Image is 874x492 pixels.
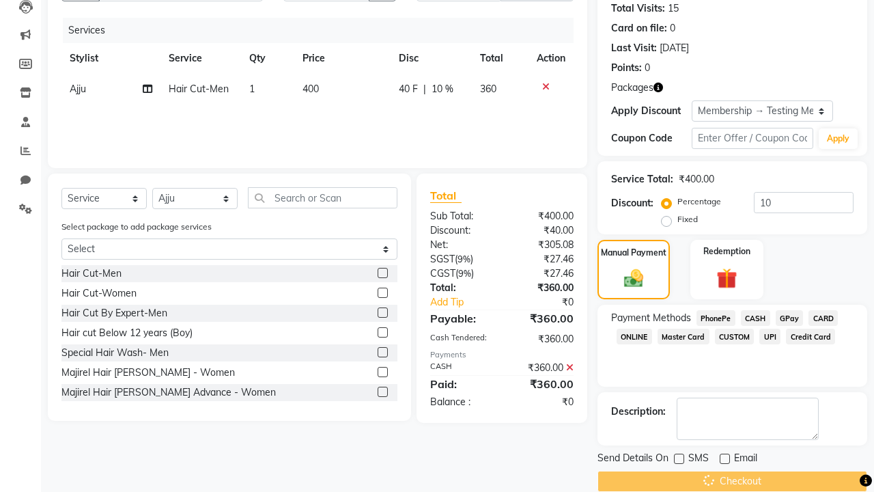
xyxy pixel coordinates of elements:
div: Special Hair Wash- Men [61,346,169,360]
div: Discount: [420,223,502,238]
div: Paid: [420,376,502,392]
div: Hair Cut-Women [61,286,137,301]
div: Services [63,18,584,43]
div: ₹40.00 [502,223,584,238]
span: Send Details On [597,451,668,468]
div: 0 [670,21,675,36]
span: Hair Cut-Men [169,83,229,95]
span: CARD [808,310,838,326]
th: Disc [391,43,472,74]
div: ₹400.00 [502,209,584,223]
th: Service [160,43,241,74]
div: ₹27.46 [502,266,584,281]
span: Master Card [658,329,709,344]
div: ( ) [420,252,502,266]
div: Majirel Hair [PERSON_NAME] - Women [61,366,235,380]
div: ₹0 [502,395,584,409]
th: Qty [241,43,294,74]
div: Cash Tendered: [420,332,502,346]
span: Payment Methods [611,311,691,325]
img: _cash.svg [618,267,650,290]
span: Total [430,189,462,203]
div: Balance : [420,395,502,409]
div: ₹27.46 [502,252,584,266]
div: 0 [645,61,650,75]
label: Select package to add package services [61,221,212,233]
a: Add Tip [420,295,516,310]
div: Last Visit: [611,41,657,55]
span: Ajju [70,83,86,95]
div: ₹400.00 [679,172,714,187]
span: Packages [611,81,653,95]
span: 1 [249,83,255,95]
input: Enter Offer / Coupon Code [692,128,813,149]
div: Total: [420,281,502,295]
div: Discount: [611,196,653,210]
button: Apply [819,128,858,149]
div: Card on file: [611,21,667,36]
div: ₹360.00 [502,376,584,392]
div: Hair cut Below 12 years (Boy) [61,326,193,340]
span: 40 F [399,82,418,96]
div: Sub Total: [420,209,502,223]
div: Hair Cut-Men [61,266,122,281]
div: Majirel Hair [PERSON_NAME] Advance - Women [61,385,276,400]
input: Search or Scan [248,187,397,208]
span: CGST [430,267,455,279]
div: Payments [430,349,574,361]
div: ₹0 [516,295,584,310]
span: GPay [776,310,804,326]
div: Points: [611,61,642,75]
div: Net: [420,238,502,252]
div: ₹360.00 [502,281,584,295]
div: Total Visits: [611,1,665,16]
div: [DATE] [660,41,689,55]
div: ₹360.00 [502,310,584,327]
span: PhonePe [696,310,735,326]
th: Stylist [61,43,160,74]
div: Hair Cut By Expert-Men [61,306,167,320]
span: Email [734,451,757,468]
span: 9% [457,254,470,264]
span: 9% [458,268,471,279]
label: Percentage [677,195,721,208]
label: Redemption [703,245,750,258]
div: Apply Discount [611,104,692,118]
span: 360 [480,83,496,95]
label: Fixed [677,213,698,225]
span: CASH [741,310,770,326]
span: SMS [688,451,709,468]
span: CUSTOM [715,329,755,344]
span: | [423,82,426,96]
div: ( ) [420,266,502,281]
span: Credit Card [786,329,835,344]
div: Description: [611,405,666,419]
span: 400 [302,83,319,95]
div: Coupon Code [611,131,692,146]
th: Total [472,43,528,74]
img: _gift.svg [710,266,744,292]
div: CASH [420,361,502,375]
div: Payable: [420,310,502,327]
span: 10 % [432,82,453,96]
div: 15 [668,1,679,16]
th: Action [528,43,574,74]
div: ₹305.08 [502,238,584,252]
div: ₹360.00 [502,361,584,375]
th: Price [294,43,391,74]
span: UPI [759,329,780,344]
div: ₹360.00 [502,332,584,346]
span: ONLINE [617,329,652,344]
span: SGST [430,253,455,265]
label: Manual Payment [601,247,666,259]
div: Service Total: [611,172,673,187]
